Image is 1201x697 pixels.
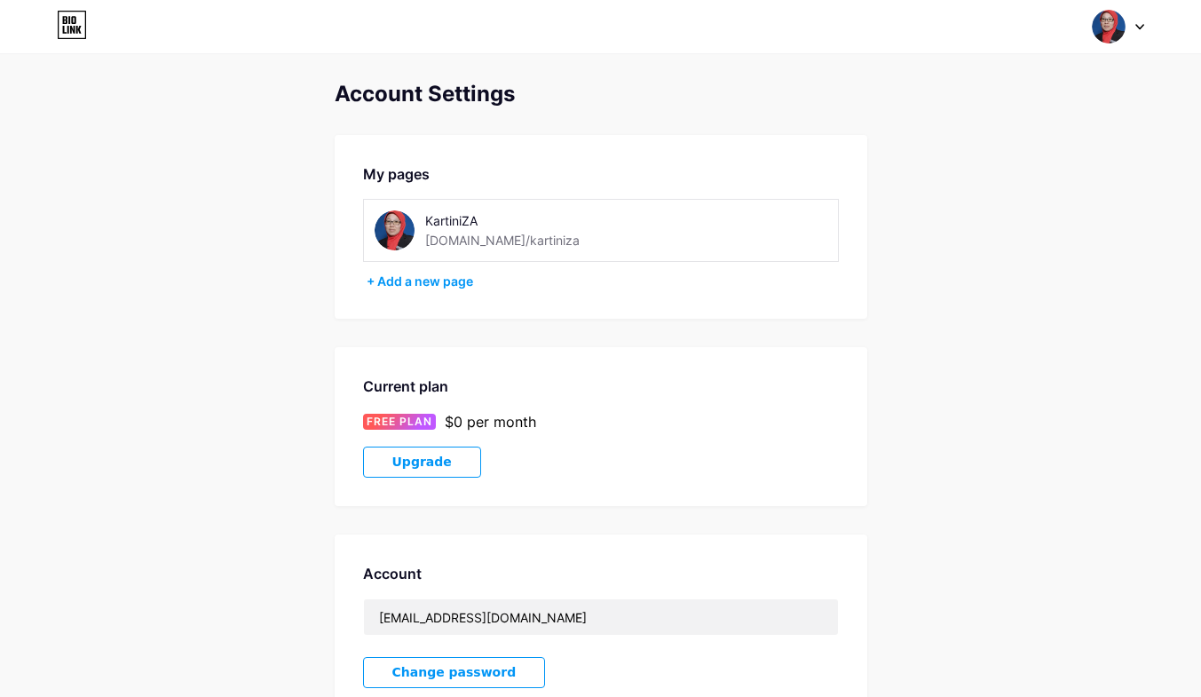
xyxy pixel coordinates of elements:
span: Change password [392,665,517,680]
input: Email [364,599,838,635]
button: Upgrade [363,447,481,478]
div: [DOMAIN_NAME]/kartiniza [425,231,580,249]
div: $0 per month [445,411,536,432]
div: Current plan [363,376,839,397]
button: Change password [363,657,546,688]
img: kartiniza [375,210,415,250]
div: Account [363,563,839,584]
div: KartiniZA [425,211,632,230]
div: My pages [363,163,839,185]
img: KARTINI BINTI ZAINAL ABIDIN KPM-Guru [1092,10,1126,44]
div: + Add a new page [367,273,839,290]
span: FREE PLAN [367,414,432,430]
div: Account Settings [335,82,867,107]
span: Upgrade [392,455,452,470]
